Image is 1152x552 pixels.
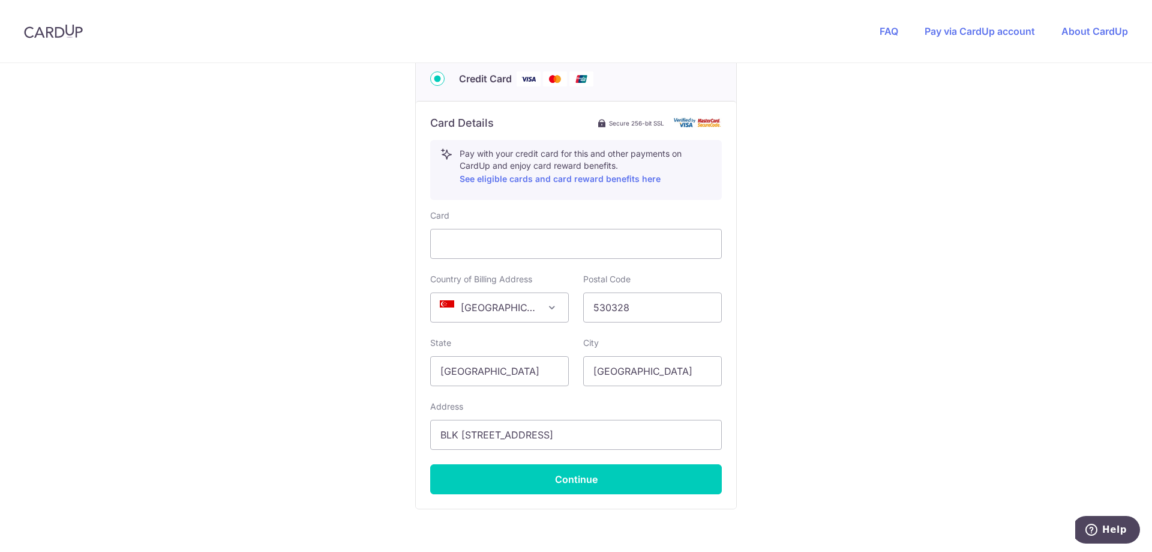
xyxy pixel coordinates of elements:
label: Card [430,210,449,222]
span: Singapore [430,293,569,323]
span: Credit Card [459,71,512,86]
input: Example 123456 [583,293,722,323]
a: About CardUp [1061,25,1128,37]
p: Pay with your credit card for this and other payments on CardUp and enjoy card reward benefits. [460,148,712,186]
img: Mastercard [543,71,567,86]
label: State [430,337,451,349]
label: City [583,337,599,349]
iframe: Opens a widget where you can find more information [1075,516,1140,546]
img: Visa [517,71,541,86]
img: CardUp [24,24,83,38]
a: Pay via CardUp account [925,25,1035,37]
a: FAQ [880,25,898,37]
label: Country of Billing Address [430,273,532,285]
div: Credit Card Visa Mastercard Union Pay [430,71,722,86]
img: Union Pay [569,71,593,86]
span: Singapore [431,293,568,322]
img: card secure [674,118,722,128]
span: Secure 256-bit SSL [609,118,664,128]
button: Continue [430,464,722,494]
label: Postal Code [583,273,631,285]
iframe: Secure card payment input frame [440,237,712,251]
a: See eligible cards and card reward benefits here [460,174,661,184]
label: Address [430,401,463,413]
h6: Card Details [430,116,494,130]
